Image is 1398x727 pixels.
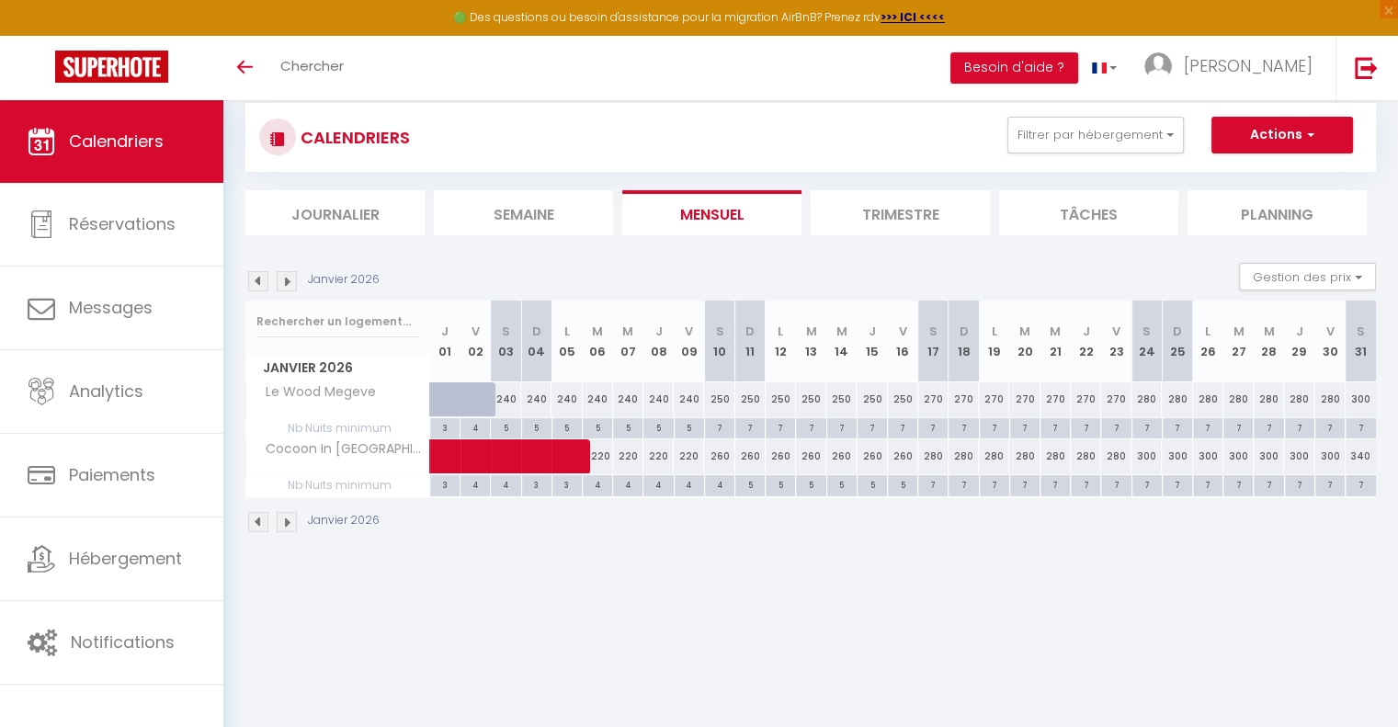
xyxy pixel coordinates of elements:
[674,439,704,473] div: 220
[1285,418,1314,436] div: 7
[949,301,979,382] th: 18
[1162,382,1192,416] div: 280
[1162,439,1192,473] div: 300
[1325,323,1334,340] abbr: V
[472,323,480,340] abbr: V
[888,418,917,436] div: 7
[1040,382,1071,416] div: 270
[899,323,907,340] abbr: V
[881,9,945,25] strong: >>> ICI <<<<
[918,439,949,473] div: 280
[675,475,704,493] div: 4
[1040,439,1071,473] div: 280
[55,51,168,83] img: Super Booking
[613,475,642,493] div: 4
[460,475,490,493] div: 4
[551,382,582,416] div: 240
[735,301,766,382] th: 11
[583,301,613,382] th: 06
[949,439,979,473] div: 280
[1009,439,1040,473] div: 280
[583,418,612,436] div: 5
[1346,475,1376,493] div: 7
[1285,475,1314,493] div: 7
[1040,418,1070,436] div: 7
[622,323,633,340] abbr: M
[979,301,1009,382] th: 19
[766,382,796,416] div: 250
[826,382,857,416] div: 250
[613,382,643,416] div: 240
[1233,323,1244,340] abbr: M
[1239,263,1376,290] button: Gestion des prix
[1315,475,1345,493] div: 7
[960,323,969,340] abbr: D
[766,418,795,436] div: 7
[1284,382,1314,416] div: 280
[522,418,551,436] div: 5
[1193,382,1223,416] div: 280
[1163,418,1192,436] div: 7
[858,475,887,493] div: 5
[796,418,825,436] div: 7
[1355,56,1378,79] img: logout
[979,439,1009,473] div: 280
[1188,190,1367,235] li: Planning
[521,301,551,382] th: 04
[806,323,817,340] abbr: M
[1314,439,1345,473] div: 300
[1007,117,1184,153] button: Filtrer par hébergement
[460,301,491,382] th: 02
[811,190,990,235] li: Trimestre
[918,418,948,436] div: 7
[1010,475,1040,493] div: 7
[1112,323,1120,340] abbr: V
[583,382,613,416] div: 240
[1071,382,1101,416] div: 270
[246,355,429,381] span: Janvier 2026
[1163,475,1192,493] div: 7
[1314,301,1345,382] th: 30
[246,475,429,495] span: Nb Nuits minimum
[564,323,570,340] abbr: L
[735,418,765,436] div: 7
[918,382,949,416] div: 270
[502,323,510,340] abbr: S
[249,439,433,460] span: Cocoon In [GEOGRAPHIC_DATA]
[1040,475,1070,493] div: 7
[980,418,1009,436] div: 7
[1193,439,1223,473] div: 300
[778,323,783,340] abbr: L
[430,475,460,493] div: 3
[888,301,918,382] th: 16
[1142,323,1151,340] abbr: S
[1173,323,1182,340] abbr: D
[1223,475,1253,493] div: 7
[1101,301,1131,382] th: 23
[430,418,460,436] div: 3
[532,323,541,340] abbr: D
[1193,475,1222,493] div: 7
[643,418,673,436] div: 5
[69,130,164,153] span: Calendriers
[613,301,643,382] th: 07
[441,323,449,340] abbr: J
[1071,475,1100,493] div: 7
[1040,301,1071,382] th: 21
[521,382,551,416] div: 240
[622,190,801,235] li: Mensuel
[674,301,704,382] th: 09
[1346,301,1376,382] th: 31
[246,418,429,438] span: Nb Nuits minimum
[685,323,693,340] abbr: V
[857,301,887,382] th: 15
[1131,301,1162,382] th: 24
[766,301,796,382] th: 12
[643,475,673,493] div: 4
[1162,301,1192,382] th: 25
[1223,439,1254,473] div: 300
[613,418,642,436] div: 5
[655,323,663,340] abbr: J
[1223,382,1254,416] div: 280
[1193,418,1222,436] div: 7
